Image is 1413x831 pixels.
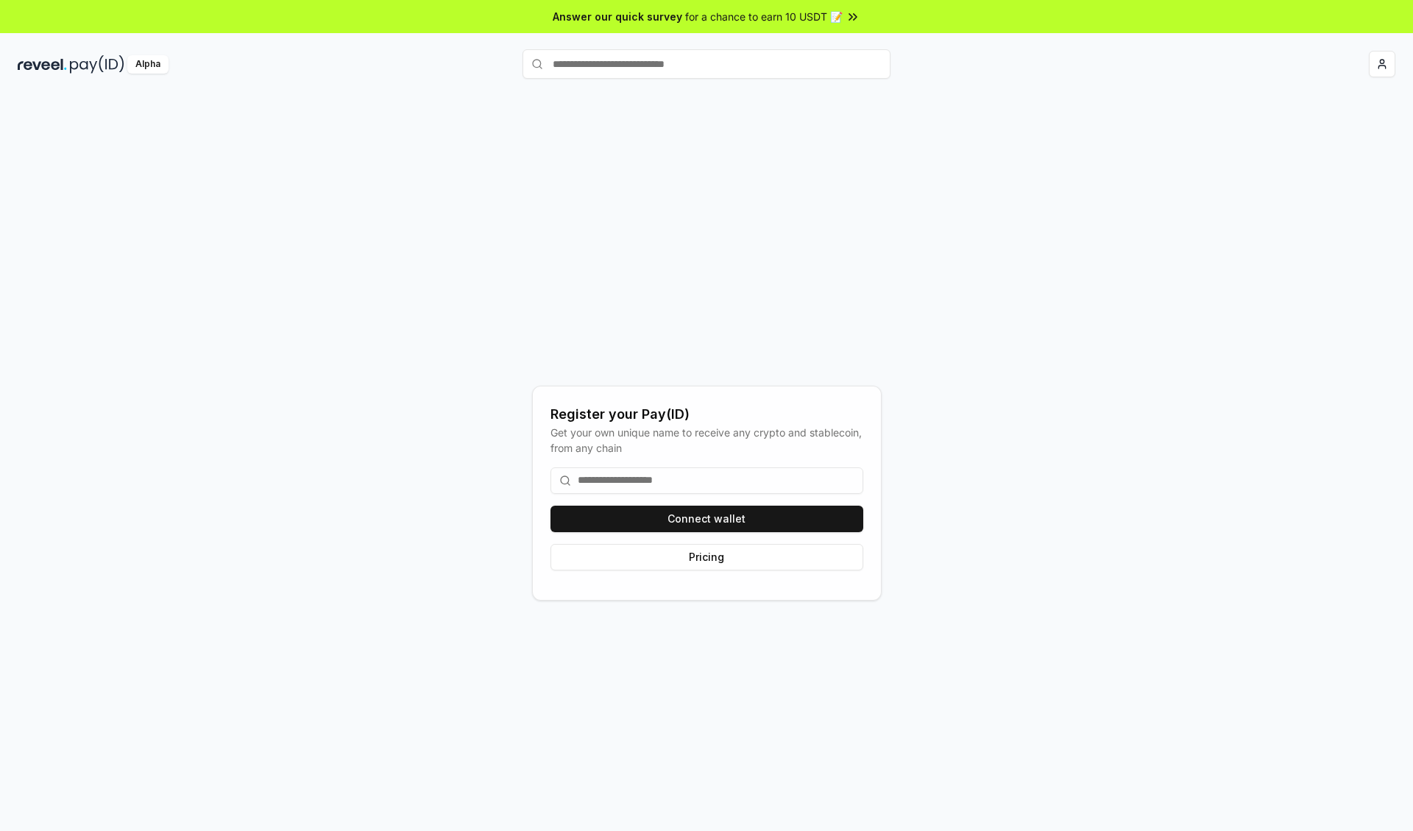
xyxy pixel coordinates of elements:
button: Connect wallet [550,506,863,532]
div: Get your own unique name to receive any crypto and stablecoin, from any chain [550,425,863,456]
div: Register your Pay(ID) [550,404,863,425]
img: reveel_dark [18,55,67,74]
button: Pricing [550,544,863,570]
span: Answer our quick survey [553,9,682,24]
img: pay_id [70,55,124,74]
div: Alpha [127,55,169,74]
span: for a chance to earn 10 USDT 📝 [685,9,843,24]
